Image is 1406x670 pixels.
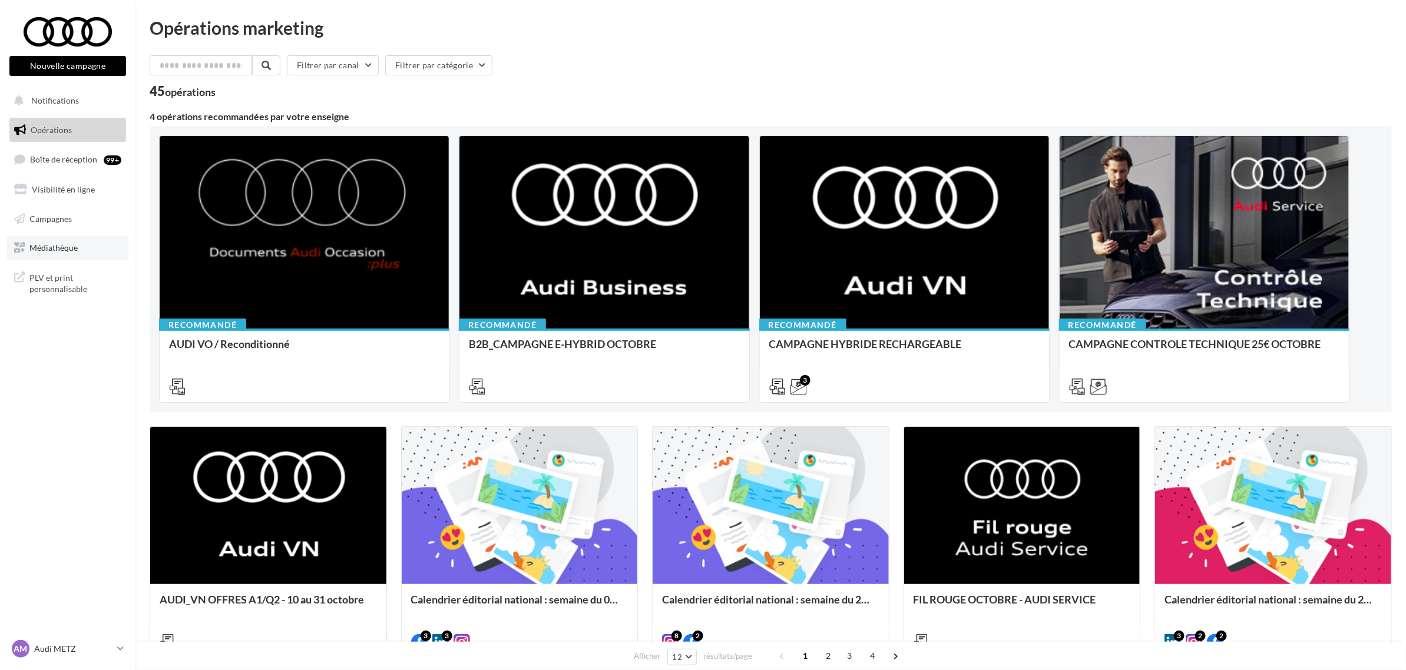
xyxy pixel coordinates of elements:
[673,652,683,662] span: 12
[769,338,1040,361] div: CAMPAGNE HYBRIDE RECHARGEABLE
[411,593,628,617] div: Calendrier éditorial national : semaine du 06.10 au 12.10
[165,87,216,97] div: opérations
[421,631,431,641] div: 3
[442,631,452,641] div: 3
[7,177,128,202] a: Visibilité en ligne
[914,593,1131,617] div: FIL ROUGE OCTOBRE - AUDI SERVICE
[800,375,810,386] div: 3
[287,55,379,75] button: Filtrer par canal
[1165,593,1382,617] div: Calendrier éditorial national : semaine du 22.09 au 28.09
[31,125,72,135] span: Opérations
[1195,631,1206,641] div: 2
[29,270,121,295] span: PLV et print personnalisable
[759,319,846,331] div: Recommandé
[7,118,128,142] a: Opérations
[1174,631,1185,641] div: 3
[7,147,128,172] a: Boîte de réception99+
[671,631,682,641] div: 8
[104,155,121,165] div: 99+
[819,646,838,665] span: 2
[7,265,128,300] a: PLV et print personnalisable
[150,19,1392,37] div: Opérations marketing
[840,646,859,665] span: 3
[634,651,661,662] span: Afficher
[7,207,128,231] a: Campagnes
[30,154,97,164] span: Boîte de réception
[662,593,879,617] div: Calendrier éditorial national : semaine du 29.09 au 05.10
[159,319,246,331] div: Recommandé
[169,338,439,361] div: AUDI VO / Reconditionné
[459,319,546,331] div: Recommandé
[9,56,126,76] button: Nouvelle campagne
[667,649,697,665] button: 12
[150,112,1392,121] div: 4 opérations recommandées par votre enseigne
[796,646,815,665] span: 1
[31,95,79,105] span: Notifications
[34,643,113,655] p: Audi METZ
[703,651,752,662] span: résultats/page
[7,88,124,113] button: Notifications
[863,646,882,665] span: 4
[29,213,72,223] span: Campagnes
[1059,319,1146,331] div: Recommandé
[385,55,492,75] button: Filtrer par catégorie
[150,85,216,98] div: 45
[693,631,703,641] div: 2
[32,184,95,194] span: Visibilité en ligne
[1069,338,1339,361] div: CAMPAGNE CONTROLE TECHNIQUE 25€ OCTOBRE
[29,243,78,253] span: Médiathèque
[9,638,126,660] a: AM Audi METZ
[160,593,377,617] div: AUDI_VN OFFRES A1/Q2 - 10 au 31 octobre
[14,643,28,655] span: AM
[1216,631,1227,641] div: 2
[7,236,128,260] a: Médiathèque
[469,338,739,361] div: B2B_CAMPAGNE E-HYBRID OCTOBRE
